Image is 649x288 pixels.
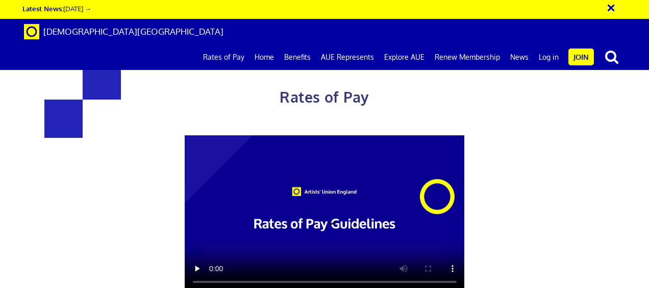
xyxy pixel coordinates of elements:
[596,46,628,67] button: search
[379,44,430,70] a: Explore AUE
[43,26,223,37] span: [DEMOGRAPHIC_DATA][GEOGRAPHIC_DATA]
[22,4,91,13] a: Latest News:[DATE] →
[22,4,63,13] strong: Latest News:
[249,44,279,70] a: Home
[568,49,594,65] a: Join
[198,44,249,70] a: Rates of Pay
[280,88,369,106] span: Rates of Pay
[16,19,231,44] a: Brand [DEMOGRAPHIC_DATA][GEOGRAPHIC_DATA]
[505,44,534,70] a: News
[279,44,316,70] a: Benefits
[316,44,379,70] a: AUE Represents
[534,44,564,70] a: Log in
[430,44,505,70] a: Renew Membership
